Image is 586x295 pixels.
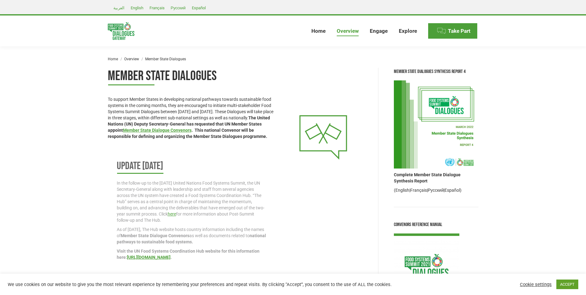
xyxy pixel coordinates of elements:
[337,28,359,34] span: Overview
[108,22,134,40] img: Food Systems Summit Dialogues
[117,226,267,245] p: As of [DATE], The Hub website hosts country information including the names of as well as documen...
[556,280,578,289] a: ACCEPT
[108,96,276,139] p: To support Member States in developing national pathways towards sustainable food systems in the ...
[108,57,118,61] a: Home
[128,4,146,11] a: English
[108,68,363,85] h1: Member State Dialogues
[394,221,478,229] div: Convenors Reference Manual
[311,28,326,34] span: Home
[117,233,266,244] strong: national pathways to sustainable food systems.
[110,4,128,11] a: العربية
[121,233,189,238] strong: Member State Dialogue Convenors
[117,180,267,223] p: In the follow-up to the [DATE] United Nations Food Systems Summit, the UN Secretary-General along...
[145,57,186,61] span: Member State Dialogues
[124,57,139,61] a: Overview
[168,4,189,11] a: Русский
[445,188,460,193] a: Español
[399,28,417,34] span: Explore
[189,4,209,11] a: Español
[168,212,176,216] a: here
[117,159,267,174] h2: Update [DATE]
[108,96,276,139] div: Page 1
[171,6,186,10] span: Русский
[448,28,470,34] span: Take Part
[192,6,206,10] span: Español
[437,26,446,36] img: Menu icon
[394,172,461,183] strong: Complete Member State Dialogue Synthesis Report
[146,4,168,11] a: Français
[520,282,552,287] a: Cookie settings
[395,188,409,193] a: English
[113,6,124,10] span: العربية
[370,28,388,34] span: Engage
[131,6,143,10] span: English
[394,187,478,193] p: ( | | | )
[123,128,192,133] a: Member State Dialogue Convenors
[117,249,259,260] strong: Visit the UN Food Systems Coordination Hub website for this information here: .
[150,6,165,10] span: Français
[394,68,478,76] div: Member State Dialogues Synthesis Report 4
[127,255,171,260] a: [URL][DOMAIN_NAME]
[428,188,444,193] a: Русский
[8,282,407,287] div: We use cookies on our website to give you the most relevant experience by remembering your prefer...
[410,188,427,193] a: Français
